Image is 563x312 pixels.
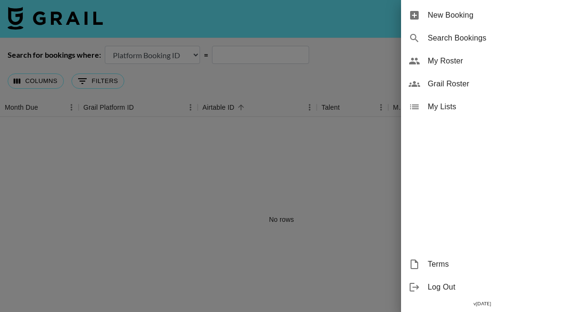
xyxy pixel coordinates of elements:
[428,259,555,270] span: Terms
[428,55,555,67] span: My Roster
[401,253,563,276] div: Terms
[401,95,563,118] div: My Lists
[428,32,555,44] span: Search Bookings
[401,4,563,27] div: New Booking
[428,78,555,90] span: Grail Roster
[401,27,563,50] div: Search Bookings
[401,50,563,73] div: My Roster
[428,281,555,293] span: Log Out
[401,299,563,309] div: v [DATE]
[428,101,555,113] span: My Lists
[401,276,563,299] div: Log Out
[401,73,563,95] div: Grail Roster
[428,10,555,21] span: New Booking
